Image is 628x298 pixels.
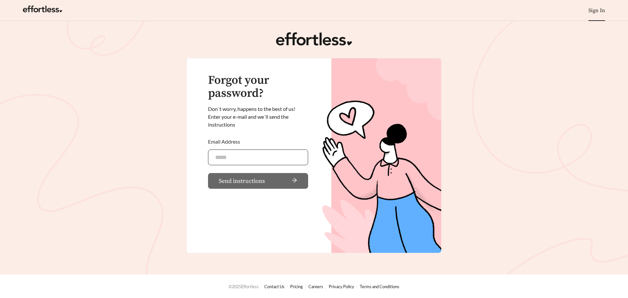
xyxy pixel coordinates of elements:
a: Careers [308,284,323,289]
a: Contact Us [264,284,285,289]
button: Send instructionsarrow-right [208,173,308,189]
a: Terms and Conditions [360,284,399,289]
a: Privacy Policy [329,284,354,289]
a: Sign In [588,7,605,14]
h3: Forgot your password? [208,74,308,100]
input: Email Address [208,149,308,165]
div: Don ´ t worry, happens to the best of us! Enter your e-mail and we ´ ll send the instructions [208,105,308,129]
a: Pricing [290,284,303,289]
span: © 2025 Effortless [229,284,259,289]
label: Email Address [208,134,240,149]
